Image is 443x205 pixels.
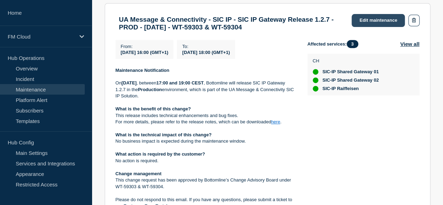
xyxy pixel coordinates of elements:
[116,158,296,164] p: No action is required.
[121,50,168,55] span: [DATE] 16:00 (GMT+1)
[116,151,205,157] strong: What action is required by the customer?
[182,50,230,55] span: [DATE] 18:00 (GMT+1)
[116,80,296,99] p: On , between , Bottomline will release SIC IP Gateway 1.2.7 in the environment, which is part of ...
[323,69,379,75] span: SIC-IP Shared Gateway 01
[8,34,75,40] p: FM Cloud
[307,40,362,48] span: Affected services:
[313,69,318,75] div: up
[323,86,359,91] span: SIC-IP Raiffeisen
[313,77,318,83] div: up
[313,86,318,91] div: up
[138,87,162,92] strong: Production
[271,119,280,124] a: here
[121,44,168,49] p: From :
[116,106,191,111] strong: What is the benefit of this change?
[116,177,296,190] p: This change request has been approved by Bottomline’s Change Advisory Board under WT-59303 & WT-5...
[182,44,230,49] p: To :
[156,80,203,86] strong: 17:00 and 19:00 CEST
[313,58,379,63] p: CH
[116,138,296,144] p: No business impact is expected during the maintenance window.
[122,80,137,86] strong: [DATE]
[352,14,405,27] a: Edit maintenance
[116,119,296,125] p: For more details, please refer to the release notes, which can be downloaded .
[119,16,345,31] h3: UA Message & Connectivity - SIC IP - SIC IP Gateway Release 1.2.7 - PROD - [DATE] - WT-59303 & WT...
[347,40,358,48] span: 3
[116,68,169,73] strong: Maintenance Notification
[116,112,296,119] p: This release includes technical enhancements and bug fixes.
[116,132,212,137] strong: What is the technical impact of this change?
[116,171,161,176] strong: Change management
[400,40,420,48] button: View all
[323,77,379,83] span: SIC-IP Shared Gateway 02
